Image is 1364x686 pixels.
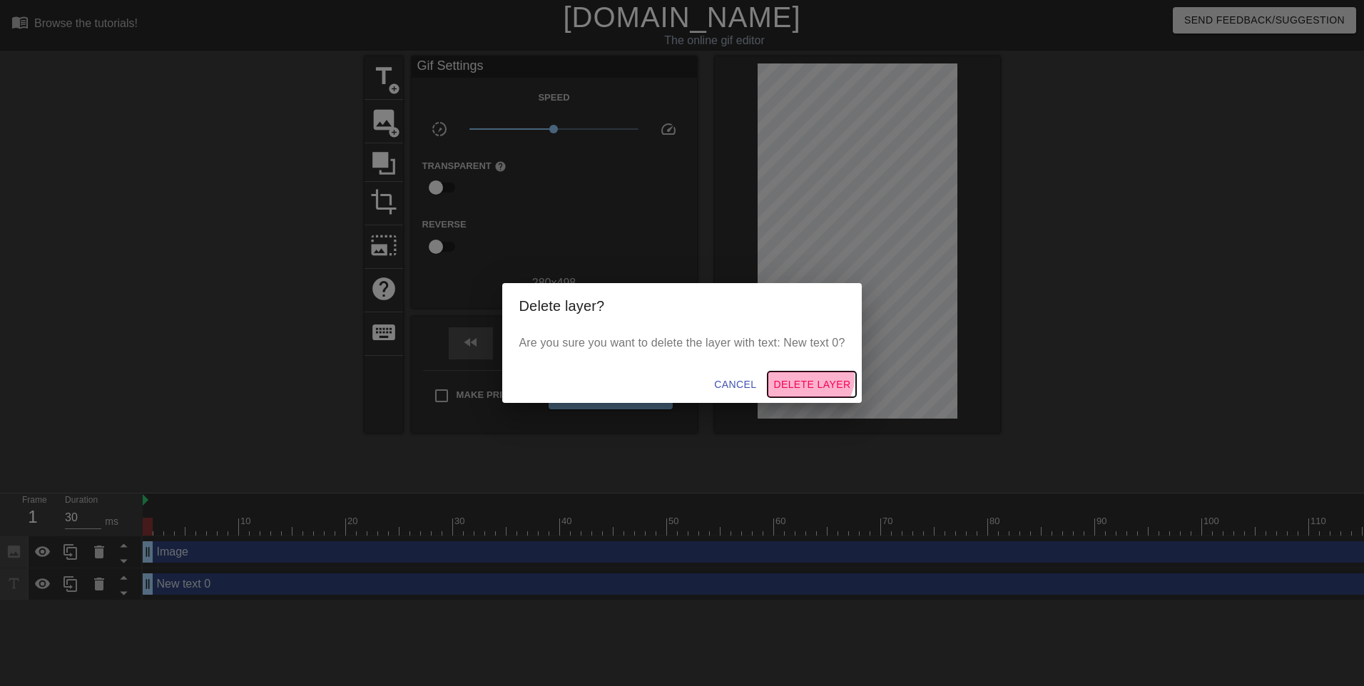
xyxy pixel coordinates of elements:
button: Delete Layer [768,372,856,398]
span: Delete Layer [773,376,850,394]
p: Are you sure you want to delete the layer with text: New text 0? [519,334,845,352]
h2: Delete layer? [519,295,845,317]
span: Cancel [714,376,756,394]
button: Cancel [708,372,762,398]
